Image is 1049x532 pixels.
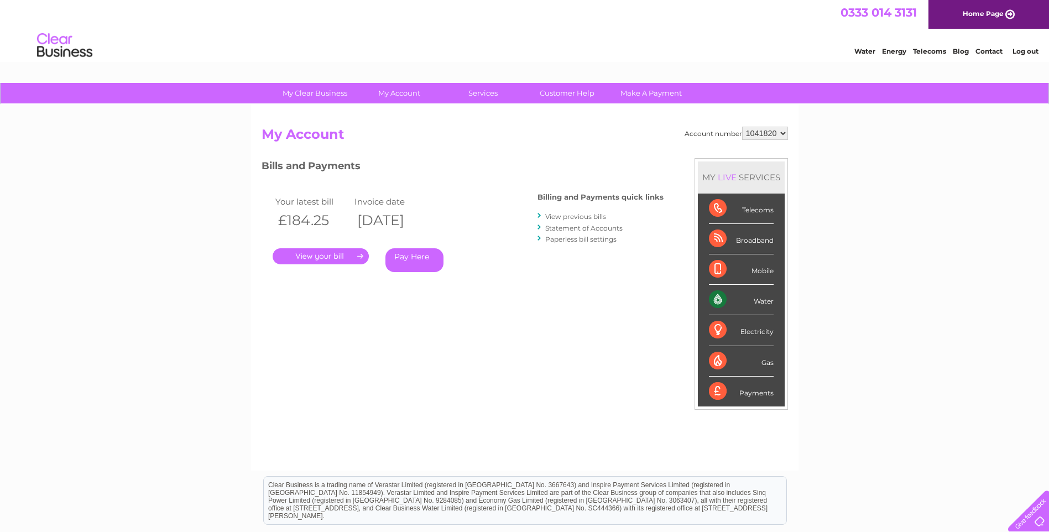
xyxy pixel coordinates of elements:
[545,224,623,232] a: Statement of Accounts
[716,172,739,182] div: LIVE
[841,6,917,19] a: 0333 014 3131
[521,83,613,103] a: Customer Help
[537,193,664,201] h4: Billing and Payments quick links
[685,127,788,140] div: Account number
[353,83,445,103] a: My Account
[352,209,431,232] th: [DATE]
[545,235,617,243] a: Paperless bill settings
[273,194,352,209] td: Your latest bill
[269,83,361,103] a: My Clear Business
[709,285,774,315] div: Water
[975,47,1003,55] a: Contact
[913,47,946,55] a: Telecoms
[262,127,788,148] h2: My Account
[264,6,786,54] div: Clear Business is a trading name of Verastar Limited (registered in [GEOGRAPHIC_DATA] No. 3667643...
[385,248,443,272] a: Pay Here
[1013,47,1038,55] a: Log out
[262,158,664,178] h3: Bills and Payments
[709,377,774,406] div: Payments
[953,47,969,55] a: Blog
[854,47,875,55] a: Water
[606,83,697,103] a: Make A Payment
[698,161,785,193] div: MY SERVICES
[709,194,774,224] div: Telecoms
[709,315,774,346] div: Electricity
[709,254,774,285] div: Mobile
[273,248,369,264] a: .
[352,194,431,209] td: Invoice date
[709,224,774,254] div: Broadband
[36,29,93,62] img: logo.png
[273,209,352,232] th: £184.25
[882,47,906,55] a: Energy
[709,346,774,377] div: Gas
[545,212,606,221] a: View previous bills
[437,83,529,103] a: Services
